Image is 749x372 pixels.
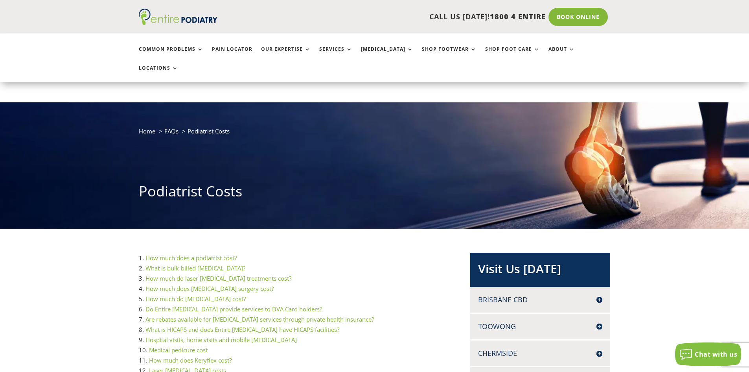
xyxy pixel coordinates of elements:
[149,346,208,354] a: Medical pedicure cost
[695,350,737,359] span: Chat with us
[139,181,611,205] h1: Podiatrist Costs
[248,12,546,22] p: CALL US [DATE]!
[188,127,230,135] span: Podiatrist Costs
[361,46,413,63] a: [MEDICAL_DATA]
[422,46,477,63] a: Shop Footwear
[478,261,602,281] h2: Visit Us [DATE]
[145,285,274,292] a: How much does [MEDICAL_DATA] surgery cost?
[548,8,608,26] a: Book Online
[490,12,546,21] span: 1800 4 ENTIRE
[149,356,232,364] a: How much does Keryflex cost?
[478,295,602,305] h4: Brisbane CBD
[485,46,540,63] a: Shop Foot Care
[139,127,155,135] a: Home
[145,315,374,323] a: Are rebates available for [MEDICAL_DATA] services through private health insurance?
[478,348,602,358] h4: Chermside
[145,274,291,282] a: How much do laser [MEDICAL_DATA] treatments cost?
[145,336,297,344] a: Hospital visits, home visits and mobile [MEDICAL_DATA]
[139,19,217,27] a: Entire Podiatry
[675,342,741,366] button: Chat with us
[139,126,611,142] nav: breadcrumb
[145,305,322,313] a: Do Entire [MEDICAL_DATA] provide services to DVA Card holders?
[212,46,252,63] a: Pain Locator
[139,9,217,25] img: logo (1)
[145,264,245,272] a: What is bulk-billed [MEDICAL_DATA]?
[319,46,352,63] a: Services
[145,254,237,262] a: How much does a podiatrist cost?
[145,295,246,303] a: How much do [MEDICAL_DATA] cost?
[139,65,178,82] a: Locations
[145,326,339,333] a: What is HICAPS and does Entire [MEDICAL_DATA] have HICAPS facilities?
[164,127,179,135] a: FAQs
[261,46,311,63] a: Our Expertise
[478,322,602,331] h4: Toowong
[139,46,203,63] a: Common Problems
[548,46,575,63] a: About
